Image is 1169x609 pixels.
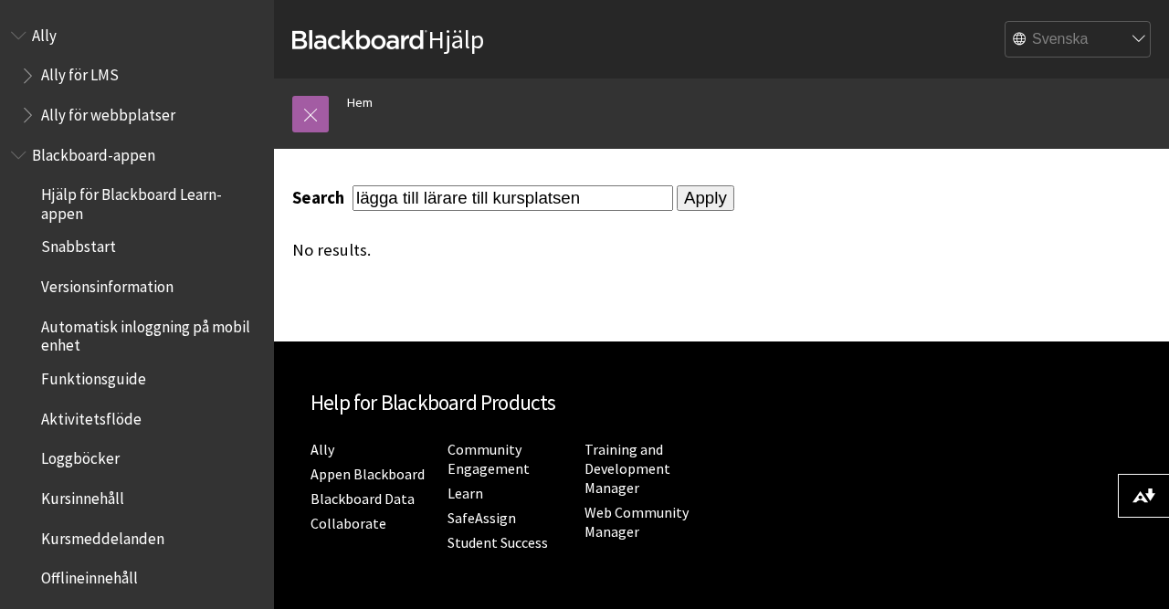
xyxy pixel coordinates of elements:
[41,363,146,388] span: Funktionsguide
[32,20,57,45] span: Ally
[41,232,116,257] span: Snabbstart
[448,533,548,552] a: Student Success
[41,404,142,428] span: Aktivitetsflöde
[292,187,349,208] label: Search
[584,503,689,541] a: Web Community Manager
[41,523,164,548] span: Kursmeddelanden
[292,30,427,49] strong: Blackboard
[32,140,155,164] span: Blackboard-appen
[311,440,334,459] a: Ally
[311,514,386,533] a: Collaborate
[41,100,175,124] span: Ally för webbplatser
[677,185,734,211] input: Apply
[448,484,483,503] a: Learn
[11,20,263,131] nav: Book outline for Anthology Ally Help
[41,311,261,354] span: Automatisk inloggning på mobil enhet
[311,387,703,419] h2: Help for Blackboard Products
[448,440,530,478] a: Community Engagement
[41,60,119,85] span: Ally för LMS
[347,91,373,114] a: Hem
[311,489,415,509] a: Blackboard Data
[584,440,670,498] a: Training and Development Manager
[41,483,124,508] span: Kursinnehåll
[41,444,120,468] span: Loggböcker
[41,562,138,587] span: Offlineinnehåll
[448,509,516,528] a: SafeAssign
[1006,21,1152,58] select: Site Language Selector
[292,240,880,260] div: No results.
[41,271,174,296] span: Versionsinformation
[311,465,425,484] a: Appen Blackboard
[41,180,261,223] span: Hjälp för Blackboard Learn-appen
[292,23,484,56] a: BlackboardHjälp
